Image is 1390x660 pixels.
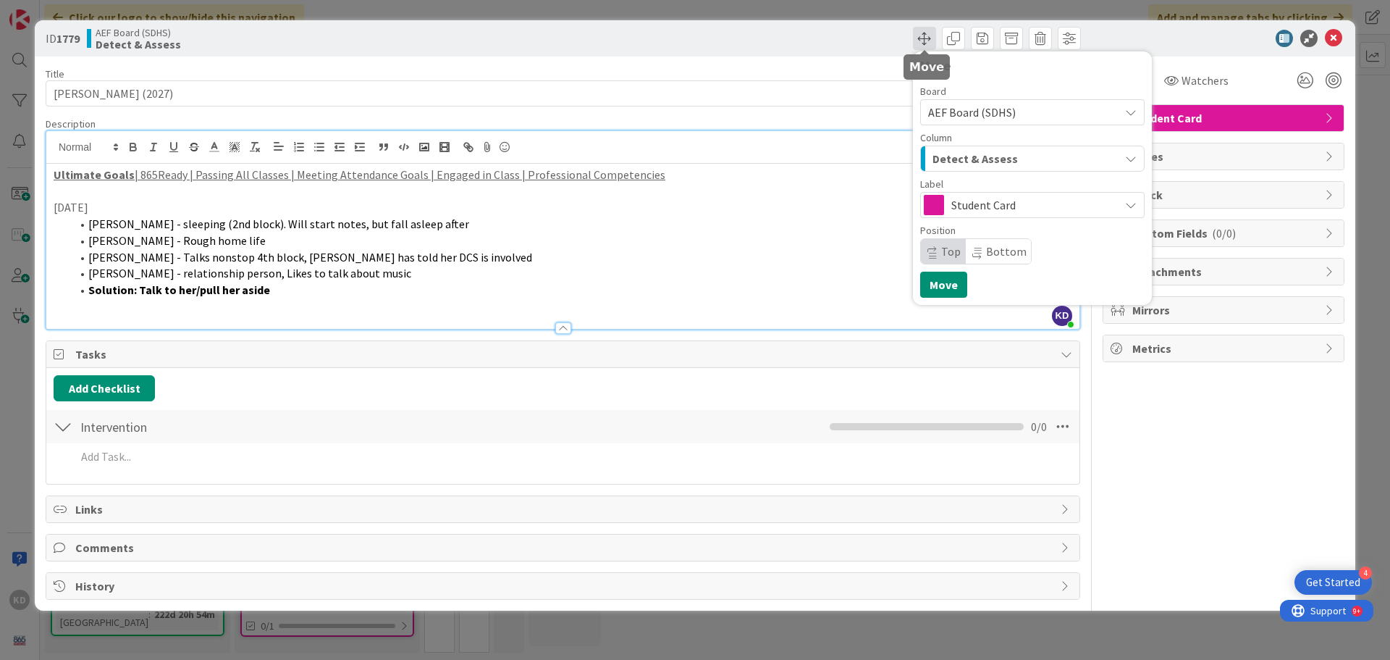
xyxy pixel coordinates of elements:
[1181,72,1229,89] span: Watchers
[88,283,270,297] strong: Solution: Talk to her/pull her aside
[54,375,155,401] button: Add Checklist
[46,117,96,130] span: Description
[1132,340,1318,357] span: Metrics
[920,59,1145,73] div: Move
[73,6,80,17] div: 9+
[928,105,1016,120] span: AEF Board (SDHS)
[1359,567,1372,580] div: 4
[920,133,952,143] span: Column
[56,31,80,46] b: 1779
[951,195,1112,215] span: Student Card
[75,577,1053,595] span: History
[1212,226,1236,241] span: ( 0/0 )
[920,86,946,96] span: Board
[135,167,665,182] u: | 865Ready | Passing All Classes | Meeting Attendance Goals | Engaged in Class | Professional Com...
[75,414,401,440] input: Add Checklist...
[88,266,411,280] span: [PERSON_NAME] - relationship person, Likes to talk about music
[920,272,967,298] button: Move
[88,217,469,231] span: [PERSON_NAME] - sleeping (2nd block). Will start notes, but fall asleep after
[54,199,1072,216] p: [DATE]
[46,30,80,47] span: ID
[46,67,64,80] label: Title
[75,501,1053,518] span: Links
[1132,301,1318,319] span: Mirrors
[1132,109,1318,127] span: Student Card
[46,80,1080,106] input: type card name here...
[1306,575,1360,590] div: Get Started
[75,346,1053,363] span: Tasks
[1132,263,1318,280] span: Attachments
[1132,148,1318,165] span: Dates
[1052,306,1072,326] span: KD
[941,244,961,259] span: Top
[920,225,956,235] span: Position
[1132,225,1318,242] span: Custom Fields
[75,539,1053,556] span: Comments
[88,250,532,264] span: [PERSON_NAME] - Talks nonstop 4th block, [PERSON_NAME] has told her DCS is involved
[932,149,1018,168] span: Detect & Assess
[920,146,1145,172] button: Detect & Assess
[96,38,181,50] b: Detect & Assess
[1294,570,1372,595] div: Open Get Started checklist, remaining modules: 4
[88,233,266,248] span: [PERSON_NAME] - Rough home life
[909,60,944,74] h5: Move
[1132,186,1318,204] span: Block
[920,179,943,189] span: Label
[96,27,181,38] span: AEF Board (SDHS)
[54,167,135,182] u: Ultimate Goals
[30,2,66,20] span: Support
[986,244,1027,259] span: Bottom
[1031,418,1047,435] span: 0 / 0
